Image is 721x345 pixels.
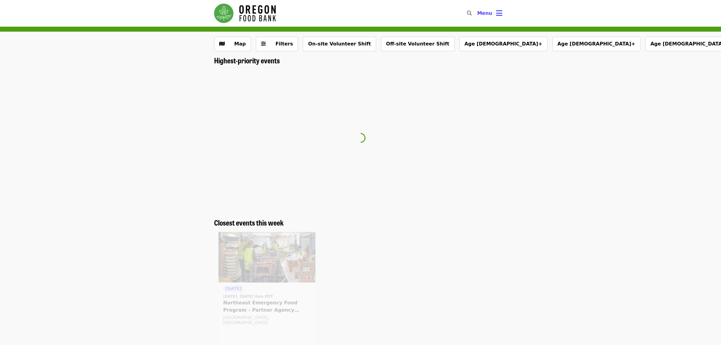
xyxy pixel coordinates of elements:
div: Highest-priority events [209,56,512,65]
button: Age [DEMOGRAPHIC_DATA]+ [459,37,547,51]
button: Show map view [214,37,251,51]
span: Closest events this week [214,217,284,228]
button: Toggle account menu [472,6,507,21]
i: sliders-h icon [261,41,266,47]
img: Oregon Food Bank - Home [214,4,276,23]
a: Closest events this week [214,218,284,227]
button: Age [DEMOGRAPHIC_DATA]+ [552,37,640,51]
input: Search [475,6,480,21]
span: [DATE] [225,286,241,291]
span: Filters [276,41,293,47]
button: On-site Volunteer Shift [303,37,376,51]
i: map icon [219,41,225,47]
span: Highest-priority events [214,55,280,65]
div: [GEOGRAPHIC_DATA], [GEOGRAPHIC_DATA] [223,315,310,325]
time: [DATE], [DATE] 8am PDT [223,294,273,299]
span: Menu [477,10,492,16]
button: Off-site Volunteer Shift [381,37,455,51]
span: Northeast Emergency Food Program - Partner Agency Support [223,299,310,314]
div: Closest events this week [209,218,512,227]
i: search icon [467,10,472,16]
i: bars icon [496,9,502,18]
img: Northeast Emergency Food Program - Partner Agency Support organized by Oregon Food Bank [218,232,315,283]
button: Filters (0 selected) [256,37,298,51]
span: Map [234,41,246,47]
a: Highest-priority events [214,56,280,65]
